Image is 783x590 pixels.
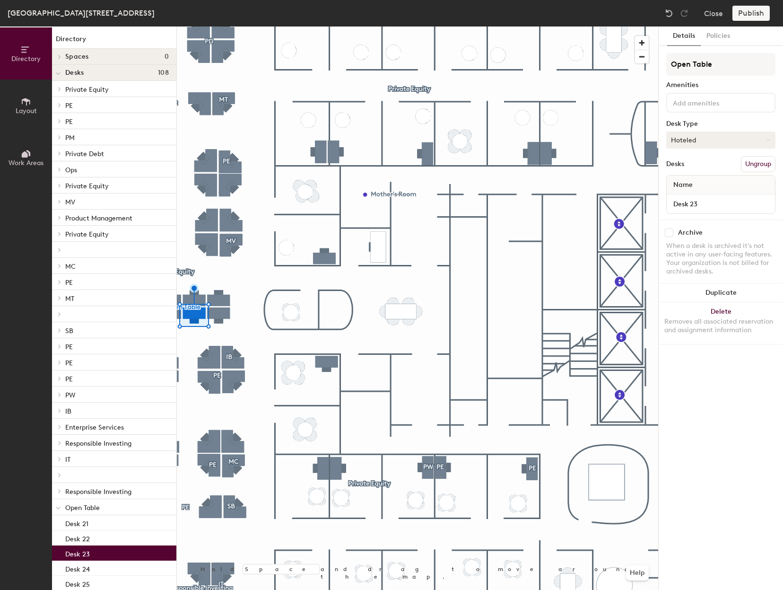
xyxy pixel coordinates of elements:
[65,69,84,77] span: Desks
[65,263,76,271] span: MC
[65,150,104,158] span: Private Debt
[664,9,674,18] img: Undo
[666,160,684,168] div: Desks
[666,81,775,89] div: Amenities
[52,34,176,49] h1: Directory
[664,317,777,335] div: Removes all associated reservation and assignment information
[65,504,100,512] span: Open Table
[65,563,90,573] p: Desk 24
[65,488,131,496] span: Responsible Investing
[65,456,70,464] span: IT
[158,69,169,77] span: 108
[65,166,77,174] span: Ops
[65,359,73,367] span: PE
[669,197,773,211] input: Unnamed desk
[65,86,109,94] span: Private Equity
[667,26,701,46] button: Details
[65,230,109,238] span: Private Equity
[65,407,71,415] span: IB
[65,578,90,589] p: Desk 25
[65,440,131,448] span: Responsible Investing
[678,229,703,237] div: Archive
[65,198,75,206] span: MV
[65,375,73,383] span: PE
[65,517,88,528] p: Desk 21
[65,327,73,335] span: SB
[11,55,41,63] span: Directory
[666,132,775,149] button: Hoteled
[8,7,155,19] div: [GEOGRAPHIC_DATA][STREET_ADDRESS]
[65,279,73,287] span: PE
[65,423,124,431] span: Enterprise Services
[16,107,37,115] span: Layout
[741,156,775,172] button: Ungroup
[65,118,73,126] span: PE
[65,134,75,142] span: PM
[165,53,169,61] span: 0
[65,532,90,543] p: Desk 22
[65,343,73,351] span: PE
[671,97,756,108] input: Add amenities
[65,295,74,303] span: MT
[65,547,90,558] p: Desk 23
[659,302,783,344] button: DeleteRemoves all associated reservation and assignment information
[65,102,73,110] span: PE
[704,6,723,21] button: Close
[65,391,76,399] span: PW
[679,9,689,18] img: Redo
[626,565,649,581] button: Help
[65,53,89,61] span: Spaces
[666,242,775,276] div: When a desk is archived it's not active in any user-facing features. Your organization is not bil...
[666,120,775,128] div: Desk Type
[9,159,43,167] span: Work Areas
[65,214,132,222] span: Product Management
[669,176,697,194] span: Name
[65,182,109,190] span: Private Equity
[701,26,736,46] button: Policies
[659,283,783,302] button: Duplicate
